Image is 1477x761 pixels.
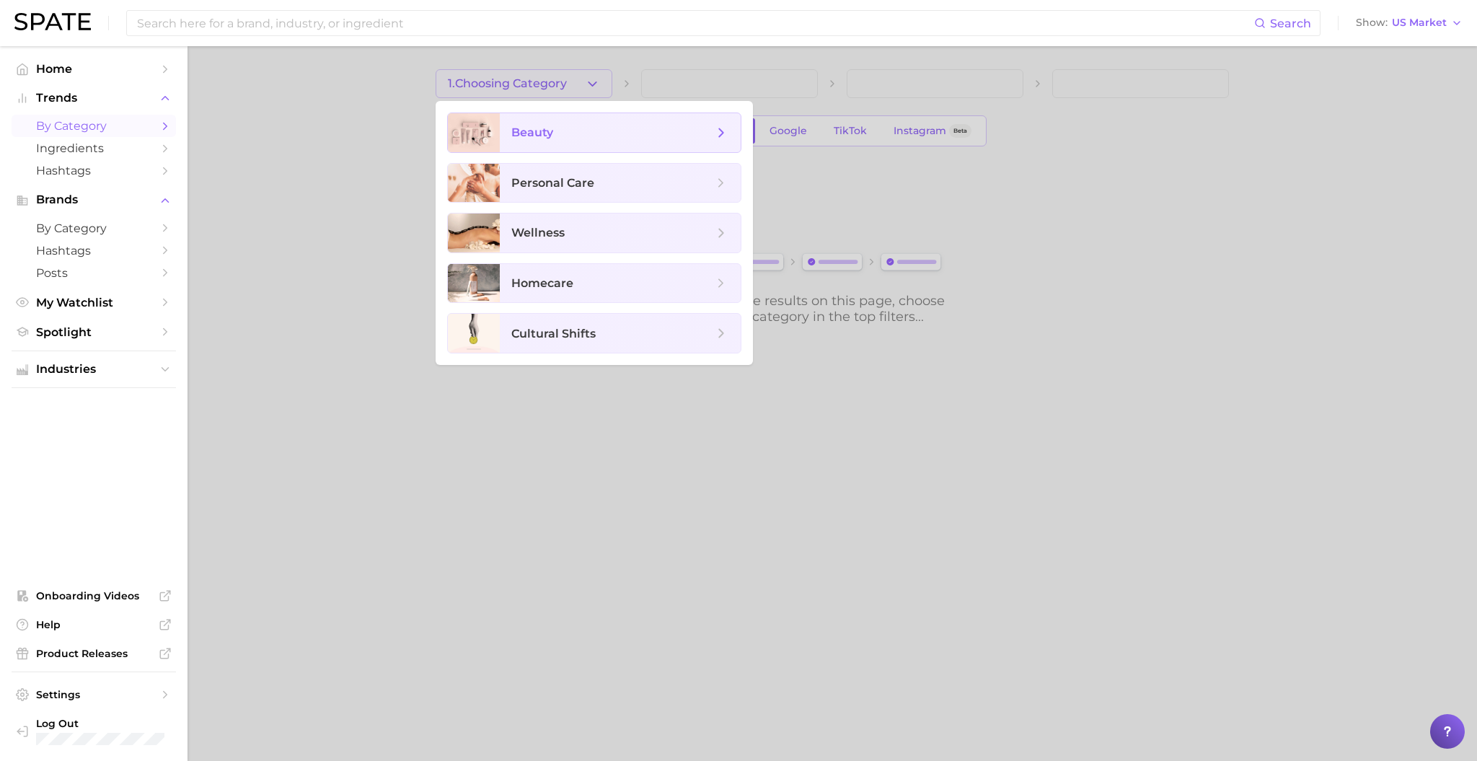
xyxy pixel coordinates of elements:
span: personal care [511,176,594,190]
span: wellness [511,226,565,239]
input: Search here for a brand, industry, or ingredient [136,11,1254,35]
a: Home [12,58,176,80]
span: cultural shifts [511,327,596,340]
button: Industries [12,358,176,380]
a: Hashtags [12,239,176,262]
ul: 1.Choosing Category [436,101,753,365]
a: by Category [12,115,176,137]
a: Hashtags [12,159,176,182]
a: Help [12,614,176,635]
span: Hashtags [36,244,151,258]
a: Product Releases [12,643,176,664]
a: Posts [12,262,176,284]
span: Settings [36,688,151,701]
span: Brands [36,193,151,206]
a: Onboarding Videos [12,585,176,607]
span: beauty [511,126,553,139]
img: SPATE [14,13,91,30]
a: Ingredients [12,137,176,159]
span: Posts [36,266,151,280]
a: My Watchlist [12,291,176,314]
button: Brands [12,189,176,211]
a: Spotlight [12,321,176,343]
span: Ingredients [36,141,151,155]
button: Trends [12,87,176,109]
button: ShowUS Market [1352,14,1466,32]
span: Trends [36,92,151,105]
span: Show [1356,19,1388,27]
a: by Category [12,217,176,239]
span: Spotlight [36,325,151,339]
span: by Category [36,119,151,133]
span: homecare [511,276,573,290]
span: Log Out [36,717,164,730]
span: Onboarding Videos [36,589,151,602]
span: Help [36,618,151,631]
span: US Market [1392,19,1447,27]
span: Search [1270,17,1311,30]
span: Product Releases [36,647,151,660]
span: My Watchlist [36,296,151,309]
a: Log out. Currently logged in with e-mail hannah.kohl@croda.com. [12,713,176,749]
span: Home [36,62,151,76]
a: Settings [12,684,176,705]
span: by Category [36,221,151,235]
span: Hashtags [36,164,151,177]
span: Industries [36,363,151,376]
